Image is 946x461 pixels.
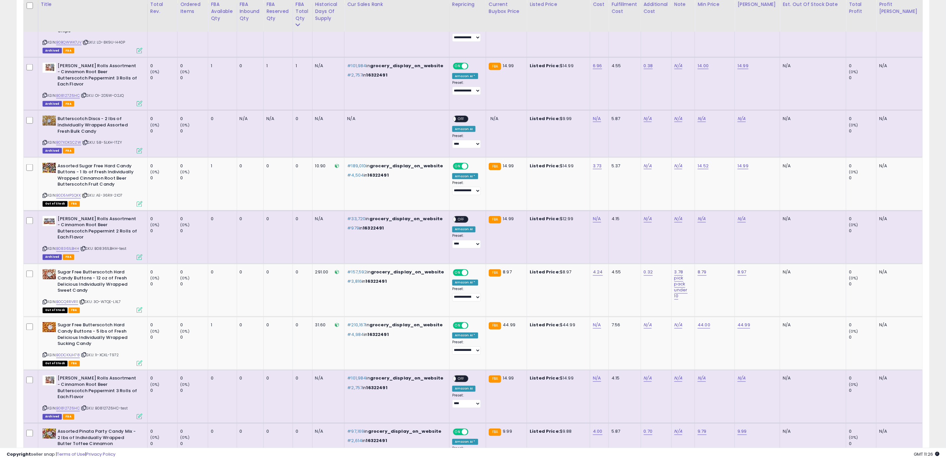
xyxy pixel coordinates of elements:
[489,216,501,224] small: FBA
[454,163,462,169] span: ON
[180,122,190,128] small: (0%)
[82,193,122,198] span: | SKU: AE-36RX-2IO7
[43,308,68,313] span: All listings that are currently out of stock and unavailable for purchase on Amazon
[452,280,478,286] div: Amazon AI *
[738,269,746,276] a: 8.97
[211,116,231,122] div: 0
[593,428,603,435] a: 4.00
[879,322,917,328] div: N/A
[58,63,138,89] b: [PERSON_NAME] Rolls Assortment - Cinnamon Root Beer Butterscotch Peppermint 3 Rolls of Each Flavor
[315,322,339,328] div: 31.60
[150,276,160,281] small: (0%)
[43,254,62,260] span: Listings that have been deleted from Seller Central
[452,73,478,79] div: Amazon AI *
[58,322,138,349] b: Sugar Free Butterscotch Hard Candy Buttons - 5 lbs of Fresh Delicious Individually Wrapped Suckin...
[43,63,56,73] img: 51nfS3VzSYL._SL40_.jpg
[43,429,56,439] img: 51Kv6DX4H1L._SL40_.jpg
[849,228,876,234] div: 0
[644,216,652,223] a: N/A
[79,299,121,305] span: | SKU: 3O-W7QE-LXL7
[698,216,706,223] a: N/A
[150,322,177,328] div: 0
[43,63,142,106] div: ASIN:
[315,116,339,122] div: N/A
[849,1,874,15] div: Total Profit
[347,163,444,169] p: in
[593,216,601,223] a: N/A
[56,299,78,305] a: B0CQRRVR11
[674,63,682,69] a: N/A
[503,63,514,69] span: 14.99
[43,376,142,419] div: ASIN:
[347,163,366,169] span: #189,010
[368,332,389,338] span: 16322491
[43,116,142,153] div: ASIN:
[530,322,560,328] b: Listed Price:
[849,128,876,134] div: 0
[503,216,514,222] span: 14.99
[347,216,444,222] p: in
[363,225,384,231] span: 16322491
[81,353,119,358] span: | SKU: 1I-XCKL-T972
[315,269,339,275] div: 291.00
[503,322,515,328] span: 44.99
[347,332,444,338] p: in
[347,116,444,122] div: N/A
[849,69,858,75] small: (0%)
[150,128,177,134] div: 0
[366,278,387,285] span: 16322491
[296,216,307,222] div: 0
[452,181,481,196] div: Preset:
[468,270,478,275] span: OFF
[43,322,142,366] div: ASIN:
[849,329,858,334] small: (0%)
[849,269,876,275] div: 0
[674,216,682,223] a: N/A
[240,269,258,275] div: 0
[347,172,364,178] span: #4,504
[456,217,467,222] span: OFF
[611,1,638,15] div: Fulfillment Cost
[150,116,177,122] div: 0
[644,375,652,382] a: N/A
[698,163,709,169] a: 14.52
[347,332,364,338] span: #4,984
[150,335,177,341] div: 0
[180,69,190,75] small: (0%)
[68,308,80,313] span: FBA
[150,69,160,75] small: (0%)
[783,1,843,8] div: Est. Out Of Stock Date
[738,216,745,223] a: N/A
[371,269,444,275] span: grocery_display_on_website
[674,163,682,169] a: N/A
[315,216,339,222] div: N/A
[849,335,876,341] div: 0
[180,276,190,281] small: (0%)
[369,322,443,328] span: grocery_display_on_website
[315,63,339,69] div: N/A
[63,148,74,154] span: FBA
[468,63,478,69] span: OFF
[593,63,602,69] a: 6.96
[63,101,74,107] span: FBA
[150,122,160,128] small: (0%)
[593,269,603,276] a: 4.24
[347,216,365,222] span: #33,720
[530,269,585,275] div: $8.97
[698,115,706,122] a: N/A
[879,269,917,275] div: N/A
[611,116,636,122] div: 5.87
[783,163,841,169] p: N/A
[56,246,79,252] a: B08361LBHH
[674,428,682,435] a: N/A
[347,226,444,231] p: in
[674,269,688,300] a: 3.78 pick pack under 10
[58,163,138,189] b: Assorted Sugar Free Hard Candy Buttons - 1 lb of Fresh Individually Wrapped Cinnamon Root Beer Bu...
[180,269,208,275] div: 0
[296,322,307,328] div: 0
[879,63,917,69] div: N/A
[849,75,876,81] div: 0
[530,1,587,8] div: Listed Price
[347,269,444,275] p: in
[849,169,858,175] small: (0%)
